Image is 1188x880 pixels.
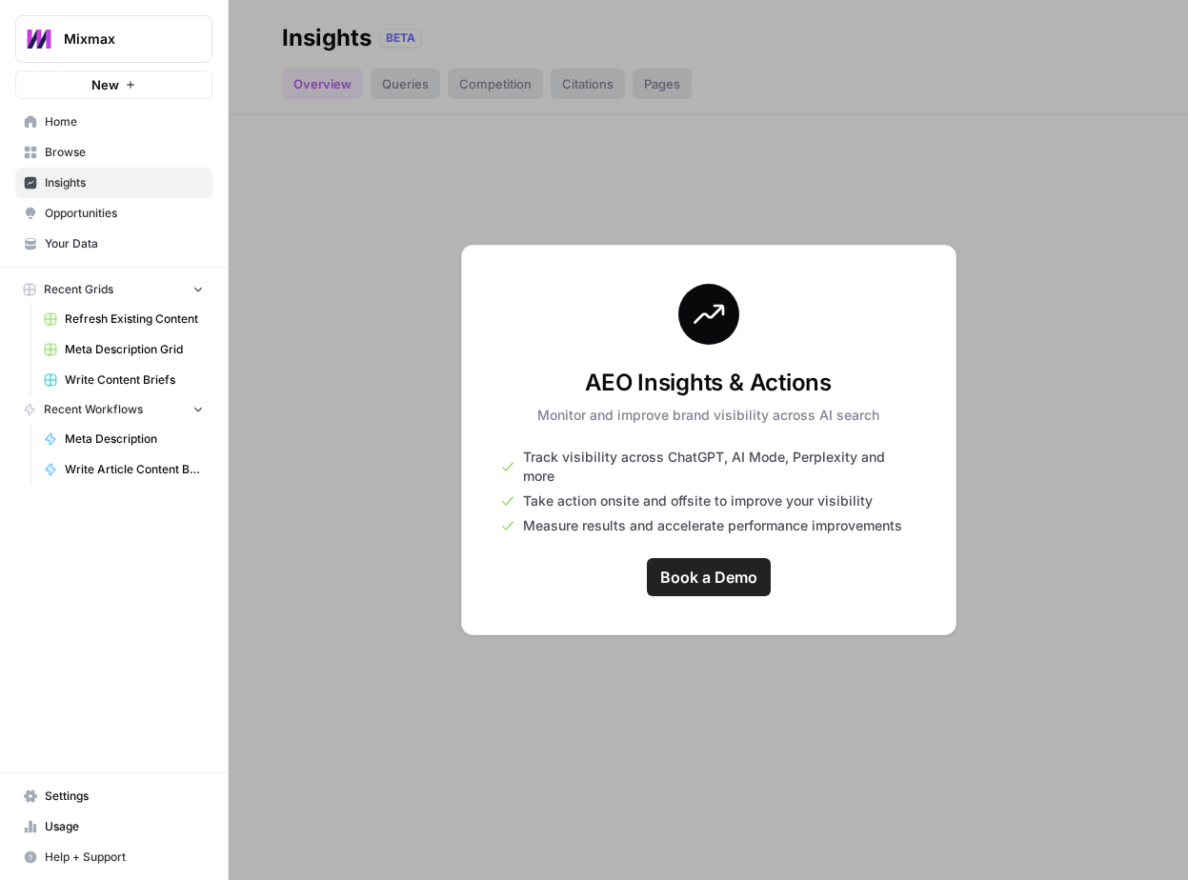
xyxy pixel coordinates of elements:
[65,461,204,478] span: Write Article Content Brief
[647,558,771,596] a: Book a Demo
[35,304,212,334] a: Refresh Existing Content
[660,566,757,589] span: Book a Demo
[15,395,212,424] button: Recent Workflows
[537,368,879,398] h3: AEO Insights & Actions
[15,70,212,99] button: New
[45,235,204,252] span: Your Data
[523,491,873,510] span: Take action onsite and offsite to improve your visibility
[15,198,212,229] a: Opportunities
[15,137,212,168] a: Browse
[65,430,204,448] span: Meta Description
[15,229,212,259] a: Your Data
[45,205,204,222] span: Opportunities
[523,516,902,535] span: Measure results and accelerate performance improvements
[15,842,212,872] button: Help + Support
[523,448,917,486] span: Track visibility across ChatGPT, AI Mode, Perplexity and more
[64,30,179,49] span: Mixmax
[15,275,212,304] button: Recent Grids
[15,781,212,811] a: Settings
[15,15,212,63] button: Workspace: Mixmax
[35,424,212,454] a: Meta Description
[15,107,212,137] a: Home
[35,334,212,365] a: Meta Description Grid
[44,281,113,298] span: Recent Grids
[65,341,204,358] span: Meta Description Grid
[45,849,204,866] span: Help + Support
[15,811,212,842] a: Usage
[537,406,879,425] p: Monitor and improve brand visibility across AI search
[45,788,204,805] span: Settings
[35,365,212,395] a: Write Content Briefs
[35,454,212,485] a: Write Article Content Brief
[45,113,204,130] span: Home
[15,168,212,198] a: Insights
[45,818,204,835] span: Usage
[22,22,56,56] img: Mixmax Logo
[44,401,143,418] span: Recent Workflows
[65,371,204,389] span: Write Content Briefs
[45,174,204,191] span: Insights
[45,144,204,161] span: Browse
[91,75,119,94] span: New
[65,310,204,328] span: Refresh Existing Content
